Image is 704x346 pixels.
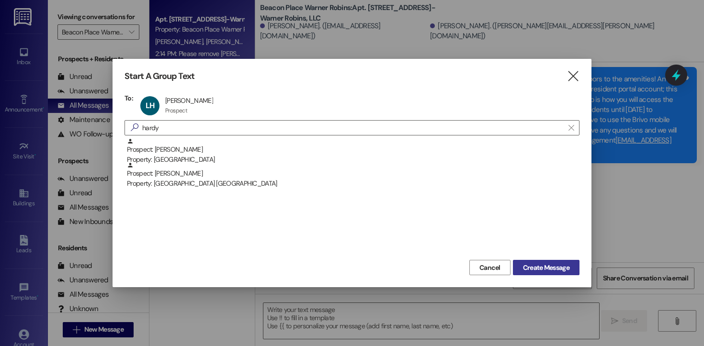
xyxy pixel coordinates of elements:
[142,121,564,134] input: Search for any contact or apartment
[127,179,579,189] div: Property: [GEOGRAPHIC_DATA] [GEOGRAPHIC_DATA]
[568,124,574,132] i: 
[513,260,579,275] button: Create Message
[469,260,511,275] button: Cancel
[125,94,133,102] h3: To:
[127,155,579,165] div: Property: [GEOGRAPHIC_DATA]
[125,162,579,186] div: Prospect: [PERSON_NAME]Property: [GEOGRAPHIC_DATA] [GEOGRAPHIC_DATA]
[125,71,194,82] h3: Start A Group Text
[165,96,213,105] div: [PERSON_NAME]
[146,100,154,111] span: LH
[567,71,579,81] i: 
[165,107,187,114] div: Prospect
[127,162,579,189] div: Prospect: [PERSON_NAME]
[523,263,569,273] span: Create Message
[127,123,142,133] i: 
[479,263,500,273] span: Cancel
[125,138,579,162] div: Prospect: [PERSON_NAME]Property: [GEOGRAPHIC_DATA]
[564,121,579,135] button: Clear text
[127,138,579,165] div: Prospect: [PERSON_NAME]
